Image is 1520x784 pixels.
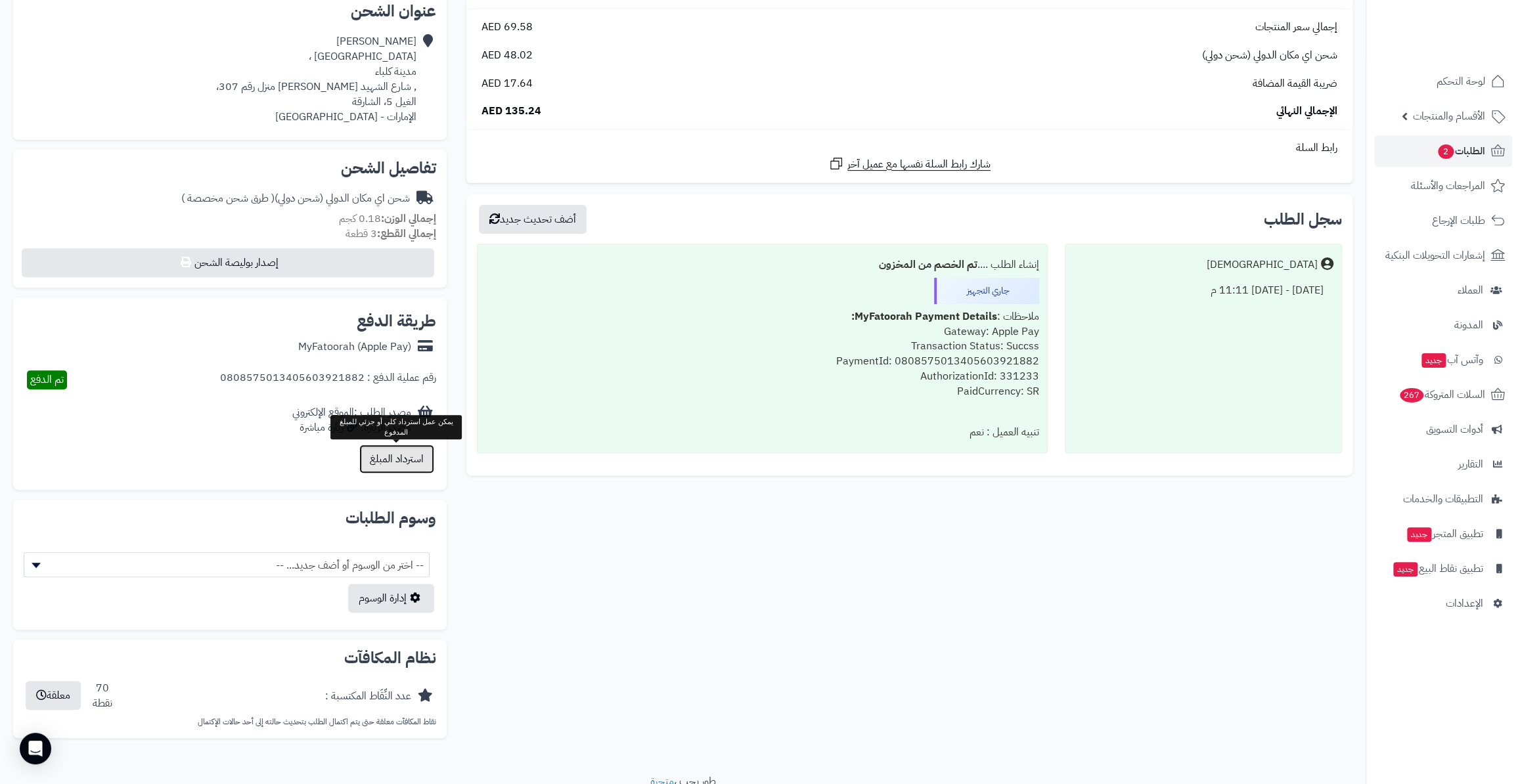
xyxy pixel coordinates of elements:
b: MyFatoorah Payment Details: [851,309,997,324]
span: 69.58 AED [481,20,533,35]
span: الإعدادات [1446,594,1483,613]
div: [DATE] - [DATE] 11:11 م [1073,278,1333,303]
span: التطبيقات والخدمات [1403,490,1483,508]
img: logo-2.png [1431,37,1508,64]
span: تطبيق المتجر [1406,525,1483,543]
a: تطبيق المتجرجديد [1374,518,1512,550]
div: Open Intercom Messenger [20,733,51,764]
button: استرداد المبلغ [359,445,434,473]
a: السلات المتروكة267 [1374,379,1512,410]
small: 3 قطعة [346,226,436,242]
a: وآتس آبجديد [1374,344,1512,376]
span: وآتس آب [1420,351,1483,369]
div: جاري التجهيز [934,278,1039,304]
a: إدارة الوسوم [348,584,434,613]
a: أدوات التسويق [1374,414,1512,445]
span: الإجمالي النهائي [1276,104,1337,119]
span: شارك رابط السلة نفسها مع عميل آخر [847,157,991,172]
span: 48.02 AED [481,48,533,63]
h3: سجل الطلب [1264,211,1342,227]
span: إجمالي سعر المنتجات [1255,20,1337,35]
a: التطبيقات والخدمات [1374,483,1512,515]
div: رقم عملية الدفع : 0808575013405603921882 [220,370,436,389]
button: إصدار بوليصة الشحن [22,248,434,277]
span: طلبات الإرجاع [1432,211,1485,230]
div: رابط السلة [472,141,1347,156]
div: شحن اي مكان الدولي (شحن دولي) [181,191,410,206]
h2: وسوم الطلبات [24,510,436,526]
span: العملاء [1458,281,1483,299]
div: MyFatoorah (Apple Pay) [298,339,411,355]
span: الطلبات [1437,142,1485,160]
span: ( طرق شحن مخصصة ) [181,190,275,206]
a: لوحة التحكم [1374,66,1512,97]
span: لوحة التحكم [1437,72,1485,91]
div: مصدر الزيارة: زيارة مباشرة [292,420,411,435]
span: السلات المتروكة [1398,385,1485,404]
span: -- اختر من الوسوم أو أضف جديد... -- [24,553,429,578]
div: نقطة [93,696,112,711]
div: تنبيه العميل : نعم [485,420,1039,445]
h2: طريقة الدفع [357,313,436,329]
a: المدونة [1374,309,1512,341]
span: جديد [1407,527,1431,542]
span: المدونة [1454,316,1483,334]
div: عدد النِّقَاط المكتسبة : [325,689,411,704]
span: شحن اي مكان الدولي (شحن دولي) [1202,48,1337,63]
span: 2 [1438,144,1454,159]
strong: إجمالي القطع: [377,226,436,242]
div: مصدر الطلب :الموقع الإلكتروني [292,405,411,435]
div: إنشاء الطلب .... [485,252,1039,278]
span: 135.24 AED [481,104,541,119]
a: الطلبات2 [1374,135,1512,167]
div: [PERSON_NAME] [GEOGRAPHIC_DATA] ، مدينة كلباء , شارع الشهيد [PERSON_NAME] منزل رقم 307، الغيل 5، ... [216,34,416,124]
span: إشعارات التحويلات البنكية [1385,246,1485,265]
button: أضف تحديث جديد [479,205,587,234]
span: ضريبة القيمة المضافة [1253,76,1337,91]
small: 0.18 كجم [339,211,436,227]
strong: إجمالي الوزن: [381,211,436,227]
span: تطبيق نقاط البيع [1392,559,1483,578]
a: الإعدادات [1374,588,1512,619]
span: تم الدفع [30,372,64,387]
h2: تفاصيل الشحن [24,160,436,176]
a: العملاء [1374,274,1512,306]
h2: نظام المكافآت [24,650,436,666]
span: -- اختر من الوسوم أو أضف جديد... -- [24,552,430,577]
a: طلبات الإرجاع [1374,205,1512,236]
a: تطبيق نقاط البيعجديد [1374,553,1512,584]
div: ملاحظات : Gateway: Apple Pay Transaction Status: Succss PaymentId: 0808575013405603921882 Authori... [485,304,1039,420]
h2: عنوان الشحن [24,3,436,19]
span: المراجعات والأسئلة [1411,177,1485,195]
span: جديد [1421,353,1446,368]
a: شارك رابط السلة نفسها مع عميل آخر [828,156,991,172]
span: الأقسام والمنتجات [1413,107,1485,125]
a: التقارير [1374,448,1512,480]
span: أدوات التسويق [1426,420,1483,439]
a: المراجعات والأسئلة [1374,170,1512,202]
button: معلقة [26,681,81,710]
div: يمكن عمل استرداد كلي أو جزئي للمبلغ المدفوع [330,415,462,439]
a: إشعارات التحويلات البنكية [1374,240,1512,271]
span: 17.64 AED [481,76,533,91]
div: [DEMOGRAPHIC_DATA] [1207,257,1318,272]
b: تم الخصم من المخزون [879,257,977,272]
span: التقارير [1458,455,1483,473]
div: 70 [93,681,112,711]
p: نقاط المكافآت معلقة حتى يتم اكتمال الطلب بتحديث حالته إلى أحد حالات الإكتمال [24,716,436,728]
span: جديد [1393,562,1418,577]
span: 267 [1400,388,1423,403]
